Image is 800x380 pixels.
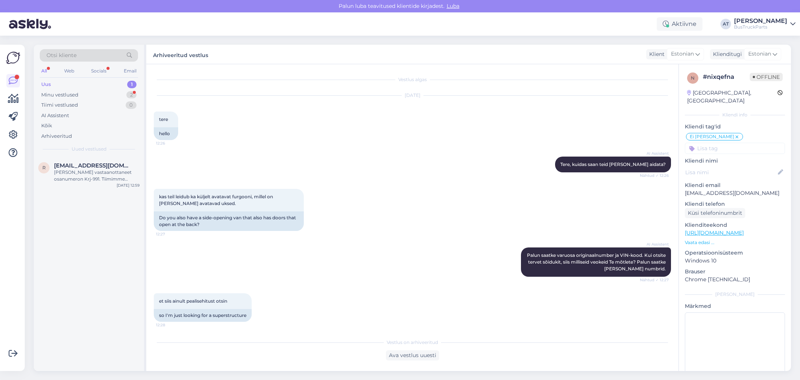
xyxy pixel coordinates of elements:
div: Aktiivne [657,17,702,31]
span: Luba [444,3,462,9]
p: Operatsioonisüsteem [685,249,785,257]
span: 12:27 [156,231,184,237]
div: [DATE] 12:59 [117,182,140,188]
div: Uus [41,81,51,88]
p: Märkmed [685,302,785,310]
div: Kõik [41,122,52,130]
span: Estonian [671,50,694,58]
p: Klienditeekond [685,221,785,229]
img: Askly Logo [6,51,20,65]
div: Vestlus algas [154,76,671,83]
span: et siis ainult pealisehitust otsin [159,298,227,304]
p: Windows 10 [685,257,785,265]
p: Vaata edasi ... [685,239,785,246]
span: AI Assistent [641,241,669,247]
div: Klienditugi [710,50,742,58]
a: [URL][DOMAIN_NAME] [685,229,744,236]
div: Do you also have a side-opening van that also has doors that open at the back? [154,211,304,231]
div: Klient [646,50,665,58]
a: [PERSON_NAME]BusTruckParts [734,18,795,30]
div: [PERSON_NAME] vastaanottaneet osanumeron Krj-991. Tiimimme tarkistaa saatavuuden. [54,169,140,182]
span: Palun saatke varuosa originaalnumber ja VIN-kood. Kui otsite tervet sõidukit, siis milliseid veok... [527,252,667,271]
span: kas teil leidub ka küljelt avatavat furgooni, millel on [PERSON_NAME] avatavad uksed. [159,194,274,206]
p: Kliendi email [685,181,785,189]
div: Tiimi vestlused [41,101,78,109]
p: Brauser [685,268,785,276]
p: [EMAIL_ADDRESS][DOMAIN_NAME] [685,189,785,197]
span: R [42,165,46,170]
div: Kliendi info [685,112,785,118]
div: AT [720,19,731,29]
input: Lisa nimi [685,168,776,176]
div: [DATE] [154,92,671,99]
span: Ei [PERSON_NAME] [690,134,734,139]
span: Nähtud ✓ 12:27 [640,277,669,283]
span: AI Assistent [641,151,669,156]
div: [PERSON_NAME] [685,291,785,298]
div: 0 [126,101,137,109]
p: Kliendi tag'id [685,123,785,131]
div: BusTruckParts [734,24,787,30]
p: Chrome [TECHNICAL_ID] [685,276,785,283]
div: # nixqefna [703,72,750,81]
span: 12:26 [156,140,184,146]
span: Nähtud ✓ 12:26 [640,173,669,178]
div: Arhiveeritud [41,133,72,140]
div: Socials [90,66,108,76]
div: Web [63,66,76,76]
div: Küsi telefoninumbrit [685,208,745,218]
span: tere [159,116,168,122]
span: Rippelainen@gmail.com [54,162,132,169]
span: Estonian [748,50,771,58]
span: Uued vestlused [72,146,107,152]
div: AI Assistent [41,112,69,119]
div: [PERSON_NAME] [734,18,787,24]
div: Ava vestlus uuesti [386,350,439,360]
span: Vestlus on arhiveeritud [387,339,438,346]
div: All [40,66,48,76]
div: hello [154,127,178,140]
div: so I'm just looking for a superstructure [154,309,252,322]
span: Tere, kuidas saan teid [PERSON_NAME] aidata? [560,161,666,167]
span: Otsi kliente [47,51,77,59]
p: Kliendi nimi [685,157,785,165]
div: 1 [127,81,137,88]
label: Arhiveeritud vestlus [153,49,208,59]
div: [GEOGRAPHIC_DATA], [GEOGRAPHIC_DATA] [687,89,777,105]
p: Kliendi telefon [685,200,785,208]
span: n [691,75,695,81]
span: Offline [750,73,783,81]
div: Email [122,66,138,76]
div: Minu vestlused [41,91,78,99]
span: 12:28 [156,322,184,328]
div: 2 [126,91,137,99]
input: Lisa tag [685,143,785,154]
